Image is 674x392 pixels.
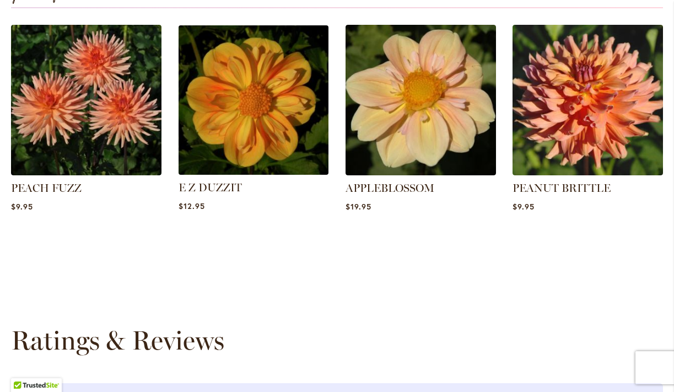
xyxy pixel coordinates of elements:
[11,167,161,178] a: PEACH FUZZ
[175,22,332,179] img: E Z DUZZIT
[346,25,496,175] img: APPLEBLOSSOM
[346,167,496,178] a: APPLEBLOSSOM
[513,201,535,212] span: $9.95
[513,181,611,195] a: PEANUT BRITTLE
[513,25,663,175] img: PEANUT BRITTLE
[11,324,224,356] strong: Ratings & Reviews
[179,181,242,194] a: E Z DUZZIT
[346,181,434,195] a: APPLEBLOSSOM
[179,167,328,177] a: E Z DUZZIT
[11,181,82,195] a: PEACH FUZZ
[513,167,663,178] a: PEANUT BRITTLE
[179,201,205,211] span: $12.95
[346,201,371,212] span: $19.95
[8,353,39,384] iframe: Launch Accessibility Center
[11,25,161,175] img: PEACH FUZZ
[11,201,33,212] span: $9.95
